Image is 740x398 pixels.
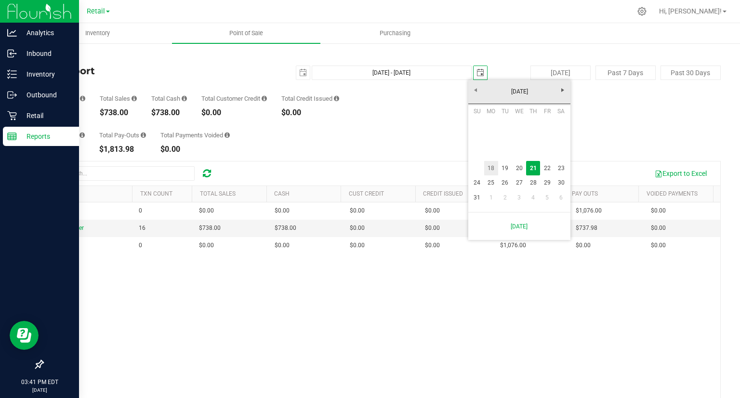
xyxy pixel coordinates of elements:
[17,131,75,142] p: Reports
[42,66,268,76] h4: Till Report
[530,66,591,80] button: [DATE]
[350,206,365,215] span: $0.00
[17,68,75,80] p: Inventory
[651,241,666,250] span: $0.00
[151,95,187,102] div: Total Cash
[425,206,440,215] span: $0.00
[10,321,39,350] iframe: Resource center
[500,241,526,250] span: $1,076.00
[160,146,230,153] div: $0.00
[281,109,339,117] div: $0.00
[275,224,296,233] span: $738.00
[526,104,540,119] th: Thursday
[281,95,339,102] div: Total Credit Issued
[554,104,568,119] th: Saturday
[320,23,469,43] a: Purchasing
[87,7,105,15] span: Retail
[576,241,591,250] span: $0.00
[7,132,17,141] inline-svg: Reports
[4,386,75,394] p: [DATE]
[474,216,565,236] a: [DATE]
[199,224,221,233] span: $738.00
[160,132,230,138] div: Total Payments Voided
[540,161,554,176] a: 22
[425,241,440,250] span: $0.00
[484,104,498,119] th: Monday
[79,132,85,138] i: Sum of all cash pay-ins added to tills within the date range.
[275,241,290,250] span: $0.00
[572,190,598,197] a: Pay Outs
[50,166,195,181] input: Search...
[576,224,597,233] span: $737.98
[7,69,17,79] inline-svg: Inventory
[140,190,172,197] a: TXN Count
[367,29,423,38] span: Purchasing
[334,95,339,102] i: Sum of all successful refund transaction amounts from purchase returns resulting in account credi...
[350,241,365,250] span: $0.00
[659,7,722,15] span: Hi, [PERSON_NAME]!
[4,378,75,386] p: 03:41 PM EDT
[498,190,512,205] a: 2
[139,241,142,250] span: 0
[651,224,666,233] span: $0.00
[498,161,512,176] a: 19
[526,161,540,176] td: Current focused date is Thursday, August 21, 2025
[470,104,484,119] th: Sunday
[498,104,512,119] th: Tuesday
[636,7,648,16] div: Manage settings
[540,175,554,190] a: 29
[484,190,498,205] a: 1
[225,132,230,138] i: Sum of all voided payment transaction amounts (excluding tips and transaction fees) within the da...
[80,95,85,102] i: Count of all successful payment transactions, possibly including voids, refunds, and cash-back fr...
[554,175,568,190] a: 30
[474,66,487,80] span: select
[512,190,526,205] a: 3
[274,190,290,197] a: Cash
[651,206,666,215] span: $0.00
[7,111,17,120] inline-svg: Retail
[423,190,463,197] a: Credit Issued
[540,190,554,205] a: 5
[470,175,484,190] a: 24
[554,190,568,205] a: 6
[7,49,17,58] inline-svg: Inbound
[275,206,290,215] span: $0.00
[555,82,570,97] a: Next
[526,175,540,190] a: 28
[595,66,656,80] button: Past 7 Days
[296,66,310,80] span: select
[470,190,484,205] a: 31
[141,132,146,138] i: Sum of all cash pay-outs removed from tills within the date range.
[216,29,276,38] span: Point of Sale
[468,84,571,99] a: [DATE]
[201,95,267,102] div: Total Customer Credit
[512,104,526,119] th: Wednesday
[172,23,321,43] a: Point of Sale
[425,224,440,233] span: $0.00
[139,224,145,233] span: 16
[350,224,365,233] span: $0.00
[7,28,17,38] inline-svg: Analytics
[100,95,137,102] div: Total Sales
[23,23,172,43] a: Inventory
[17,48,75,59] p: Inbound
[99,132,146,138] div: Total Pay-Outs
[139,206,142,215] span: 0
[200,190,236,197] a: Total Sales
[182,95,187,102] i: Sum of all successful, non-voided cash payment transaction amounts (excluding tips and transactio...
[100,109,137,117] div: $738.00
[526,190,540,205] a: 4
[199,241,214,250] span: $0.00
[72,29,123,38] span: Inventory
[201,109,267,117] div: $0.00
[17,110,75,121] p: Retail
[512,161,526,176] a: 20
[17,89,75,101] p: Outbound
[17,27,75,39] p: Analytics
[7,90,17,100] inline-svg: Outbound
[554,161,568,176] a: 23
[349,190,384,197] a: Cust Credit
[576,206,602,215] span: $1,076.00
[484,161,498,176] a: 18
[99,146,146,153] div: $1,813.98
